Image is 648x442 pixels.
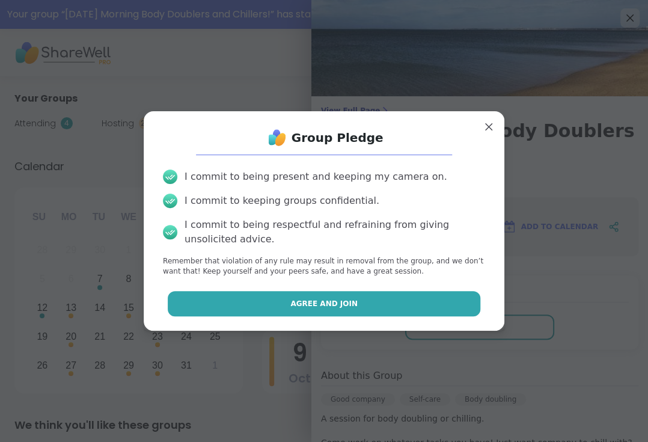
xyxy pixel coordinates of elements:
[292,129,384,146] h1: Group Pledge
[290,298,358,309] span: Agree and Join
[265,126,289,150] img: ShareWell Logo
[168,291,481,316] button: Agree and Join
[185,194,379,208] div: I commit to keeping groups confidential.
[185,218,485,247] div: I commit to being respectful and refraining from giving unsolicited advice.
[185,170,447,184] div: I commit to being present and keeping my camera on.
[163,256,485,277] p: Remember that violation of any rule may result in removal from the group, and we don’t want that!...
